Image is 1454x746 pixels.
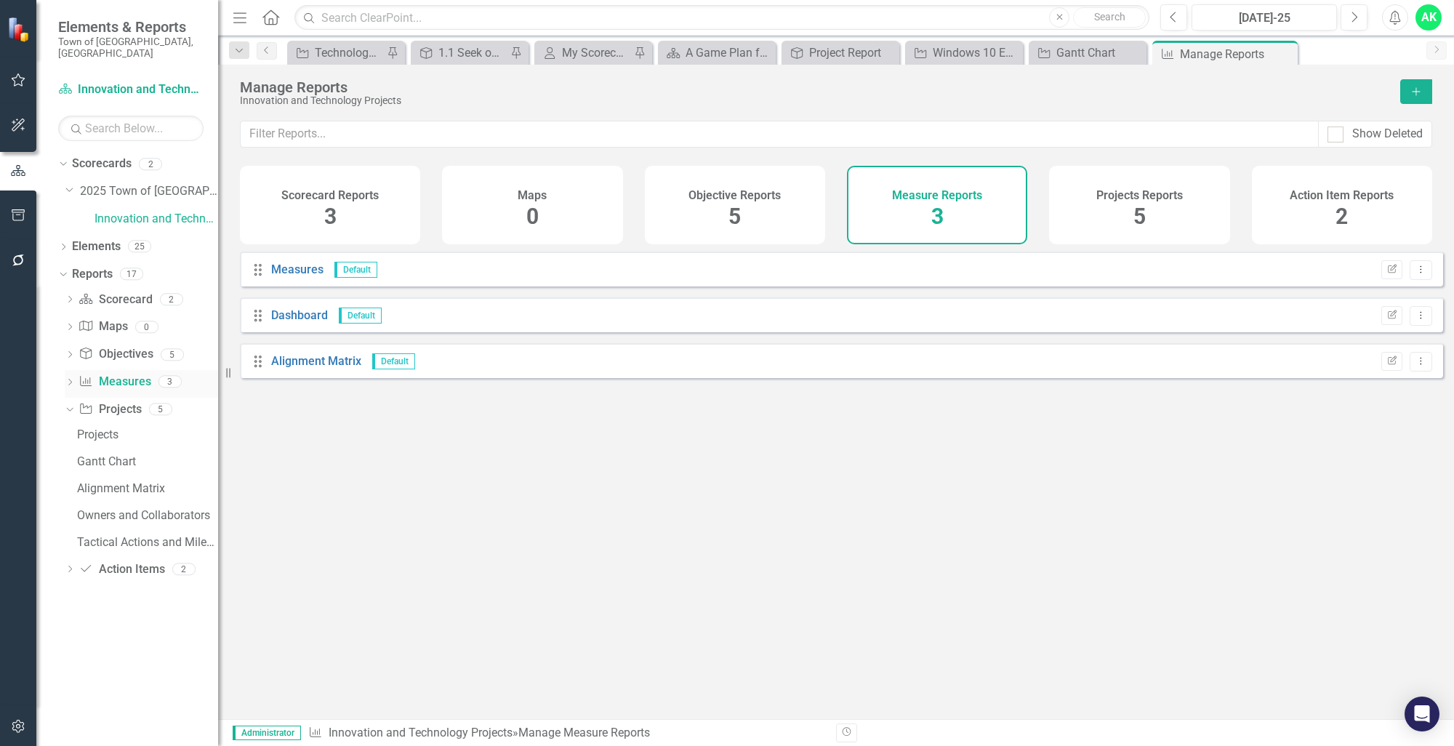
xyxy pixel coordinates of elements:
[77,536,218,549] div: Tactical Actions and Milestones
[135,321,158,333] div: 0
[77,482,218,495] div: Alignment Matrix
[785,44,896,62] a: Project Report
[73,504,218,527] a: Owners and Collaborators
[1032,44,1143,62] a: Gantt Chart
[271,262,324,276] a: Measures
[58,36,204,60] small: Town of [GEOGRAPHIC_DATA], [GEOGRAPHIC_DATA]
[58,116,204,141] input: Search Below...
[526,204,539,229] span: 0
[294,5,1149,31] input: Search ClearPoint...
[7,17,33,42] img: ClearPoint Strategy
[1335,204,1348,229] span: 2
[271,308,328,322] a: Dashboard
[662,44,772,62] a: A Game Plan for the Future
[1133,204,1146,229] span: 5
[728,204,741,229] span: 5
[58,18,204,36] span: Elements & Reports
[77,509,218,522] div: Owners and Collaborators
[80,183,218,200] a: 2025 Town of [GEOGRAPHIC_DATA]
[95,211,218,228] a: Innovation and Technology Projects
[240,79,1386,95] div: Manage Reports
[73,531,218,554] a: Tactical Actions and Milestones
[291,44,383,62] a: Technology and Innovation - Tactical Actions
[73,450,218,473] a: Gantt Chart
[73,423,218,446] a: Projects
[158,376,182,388] div: 3
[77,455,218,468] div: Gantt Chart
[172,563,196,575] div: 2
[72,266,113,283] a: Reports
[1094,11,1125,23] span: Search
[892,189,982,202] h4: Measure Reports
[79,401,141,418] a: Projects
[562,44,630,62] div: My Scorecard
[334,262,377,278] span: Default
[933,44,1019,62] div: Windows 10 End of Life
[1197,9,1332,27] div: [DATE]-25
[931,204,944,229] span: 3
[139,158,162,170] div: 2
[686,44,772,62] div: A Game Plan for the Future
[1056,44,1143,62] div: Gantt Chart
[79,374,150,390] a: Measures
[79,318,127,335] a: Maps
[281,189,379,202] h4: Scorecard Reports
[438,44,507,62] div: 1.1 Seek opportunities to enhance public trust by sharing information in an accessible, convenien...
[77,428,218,441] div: Projects
[58,81,204,98] a: Innovation and Technology Projects
[1096,189,1183,202] h4: Projects Reports
[72,238,121,255] a: Elements
[233,726,301,740] span: Administrator
[128,241,151,253] div: 25
[1290,189,1394,202] h4: Action Item Reports
[1405,697,1439,731] div: Open Intercom Messenger
[240,121,1319,148] input: Filter Reports...
[1352,126,1423,143] div: Show Deleted
[149,404,172,416] div: 5
[1415,4,1442,31] button: AK
[308,725,825,742] div: » Manage Measure Reports
[79,346,153,363] a: Objectives
[329,726,513,739] a: Innovation and Technology Projects
[120,268,143,280] div: 17
[73,477,218,500] a: Alignment Matrix
[72,156,132,172] a: Scorecards
[339,308,382,324] span: Default
[1073,7,1146,28] button: Search
[518,189,547,202] h4: Maps
[315,44,383,62] div: Technology and Innovation - Tactical Actions
[1180,45,1294,63] div: Manage Reports
[372,353,415,369] span: Default
[688,189,781,202] h4: Objective Reports
[271,354,361,368] a: Alignment Matrix
[809,44,896,62] div: Project Report
[161,348,184,361] div: 5
[1192,4,1337,31] button: [DATE]-25
[414,44,507,62] a: 1.1 Seek opportunities to enhance public trust by sharing information in an accessible, convenien...
[538,44,630,62] a: My Scorecard
[240,95,1386,106] div: Innovation and Technology Projects
[324,204,337,229] span: 3
[160,293,183,305] div: 2
[79,292,152,308] a: Scorecard
[79,561,164,578] a: Action Items
[909,44,1019,62] a: Windows 10 End of Life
